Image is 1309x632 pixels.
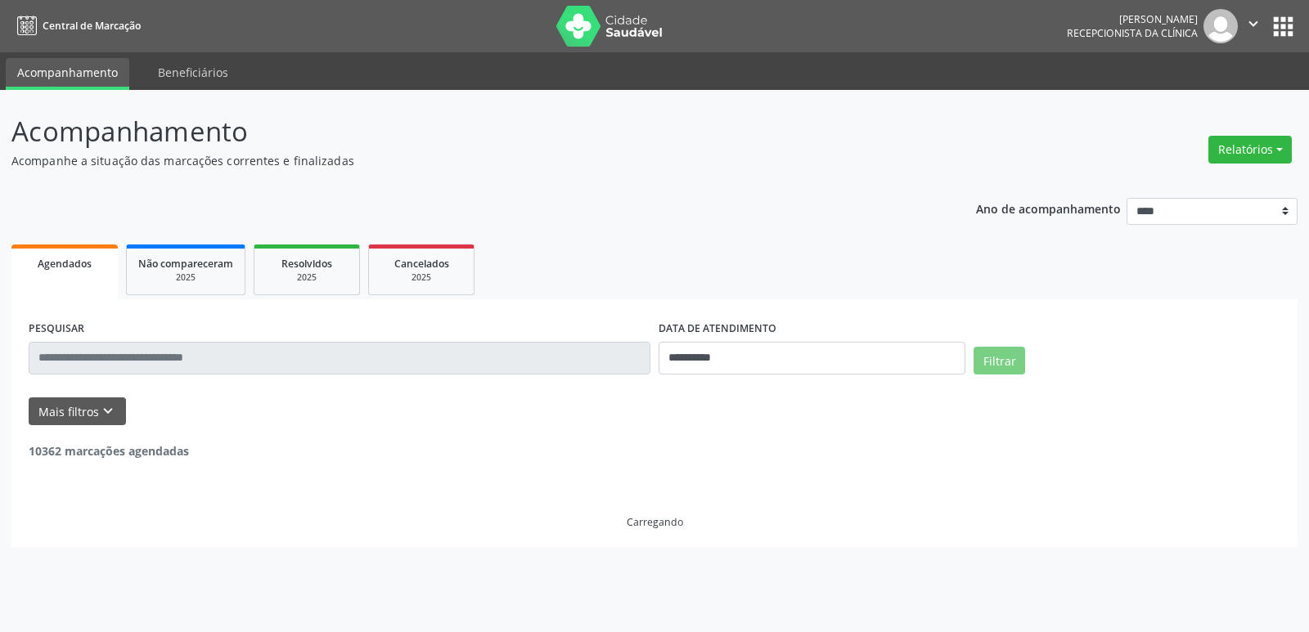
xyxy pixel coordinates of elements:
[380,271,462,284] div: 2025
[1203,9,1238,43] img: img
[281,257,332,271] span: Resolvidos
[11,111,911,152] p: Acompanhamento
[99,402,117,420] i: keyboard_arrow_down
[976,198,1121,218] p: Ano de acompanhamento
[29,397,126,426] button: Mais filtroskeyboard_arrow_down
[138,271,233,284] div: 2025
[1238,9,1269,43] button: 
[627,515,683,529] div: Carregando
[1067,12,1198,26] div: [PERSON_NAME]
[29,316,84,342] label: PESQUISAR
[974,347,1025,374] button: Filtrar
[1244,15,1262,33] i: 
[43,19,141,33] span: Central de Marcação
[6,58,129,90] a: Acompanhamento
[11,12,141,39] a: Central de Marcação
[1269,12,1298,41] button: apps
[394,257,449,271] span: Cancelados
[138,257,233,271] span: Não compareceram
[1208,136,1292,164] button: Relatórios
[146,58,240,87] a: Beneficiários
[659,316,776,342] label: DATA DE ATENDIMENTO
[1067,26,1198,40] span: Recepcionista da clínica
[29,443,189,459] strong: 10362 marcações agendadas
[11,152,911,169] p: Acompanhe a situação das marcações correntes e finalizadas
[38,257,92,271] span: Agendados
[266,271,348,284] div: 2025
